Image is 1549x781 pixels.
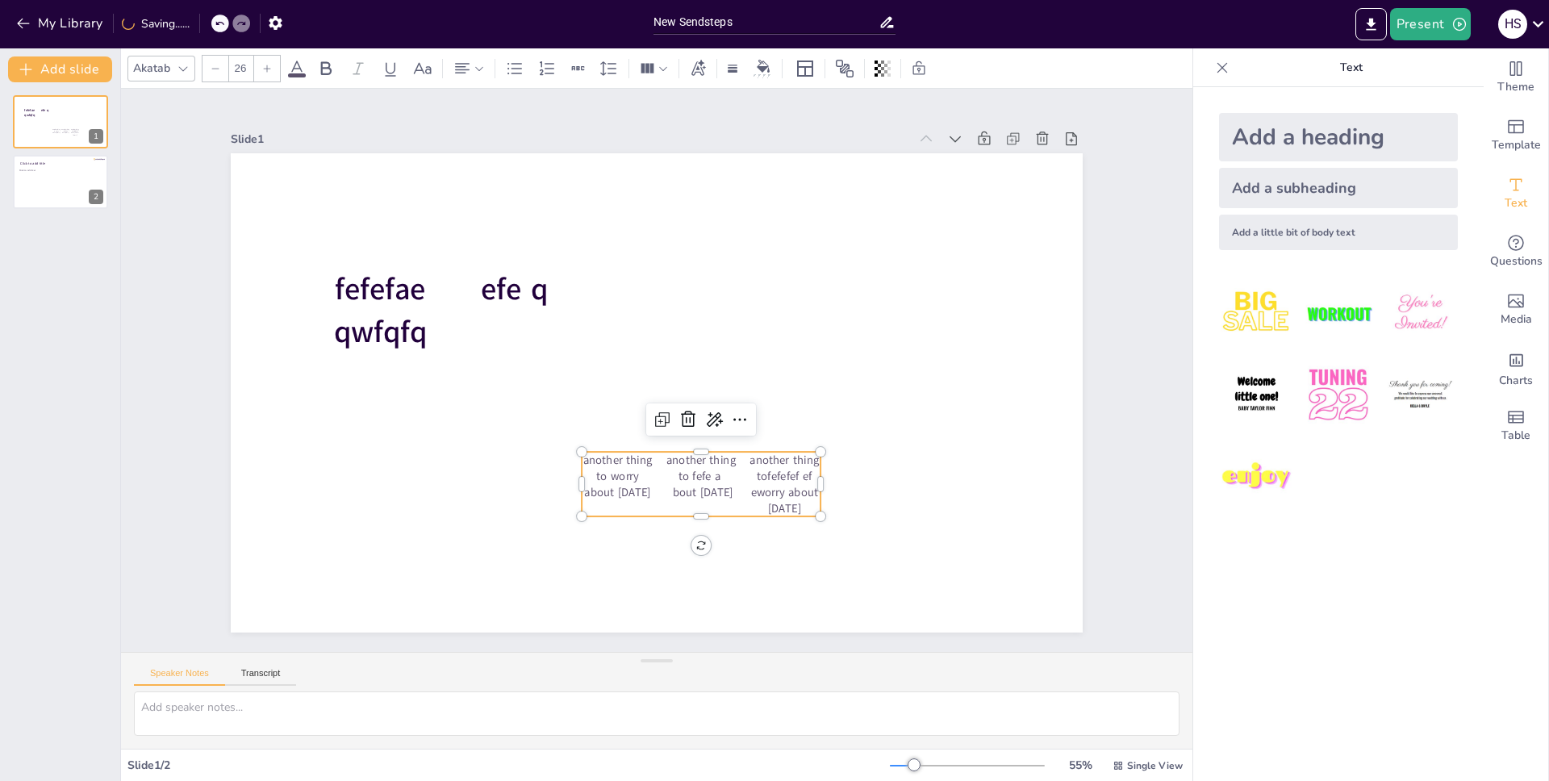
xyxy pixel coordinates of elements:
span: Click to add title [20,161,45,165]
span: fefefaeqwfqfqefe q [24,108,48,118]
div: Column Count [636,56,672,81]
button: My Library [12,10,110,36]
button: Add slide [8,56,112,82]
p: another thing to fefe a bout [DATE] [61,128,69,134]
button: Export to PowerPoint [1355,8,1387,40]
img: 5.jpeg [1301,357,1376,432]
img: 2.jpeg [1301,276,1376,351]
div: Change the overall theme [1484,48,1548,106]
span: fefefaeqwfqfqefe q [334,269,549,353]
span: Position [835,59,854,78]
div: 1 [13,95,108,148]
div: Layout [792,56,818,81]
button: Transcript [225,668,297,686]
div: Add a little bit of body text [1219,215,1458,250]
p: Text [1235,48,1468,87]
div: 1 [89,129,103,144]
p: another thing to fefe a bout [DATE] [665,452,737,500]
div: Slide 1 [231,132,908,147]
img: 1.jpeg [1219,276,1294,351]
div: Add images, graphics, shapes or video [1484,281,1548,339]
span: Charts [1499,372,1533,390]
p: another thing to worry about [DATE] [52,128,61,134]
div: 2 [89,190,103,204]
span: Template [1492,136,1541,154]
img: 6.jpeg [1383,357,1458,432]
span: Click to add text [19,168,35,171]
button: Present [1390,8,1471,40]
div: Add text boxes [1484,165,1548,223]
img: 3.jpeg [1383,276,1458,351]
input: Insert title [653,10,879,34]
div: Add ready made slides [1484,106,1548,165]
div: Text effects [686,56,710,81]
div: Get real-time input from your audience [1484,223,1548,281]
div: Add a heading [1219,113,1458,161]
div: Add a table [1484,397,1548,455]
p: another thing tofefefef ef eworry about [DATE] [749,452,820,516]
div: Slide 1 / 2 [127,758,890,773]
div: Border settings [724,56,741,81]
div: 2 [13,155,108,208]
span: Table [1501,427,1530,445]
button: h s [1498,8,1527,40]
div: Add a subheading [1219,168,1458,208]
div: Akatab [130,57,173,79]
div: Add charts and graphs [1484,339,1548,397]
span: Single View [1127,759,1183,772]
span: Theme [1497,78,1534,96]
p: another thing to worry about [DATE] [582,452,653,500]
span: Text [1505,194,1527,212]
p: another thing tofefefef ef eworry about [DATE] [71,128,79,136]
span: Questions [1490,253,1543,270]
img: 7.jpeg [1219,440,1294,515]
div: Background color [751,60,775,77]
div: Saving...... [122,16,190,31]
div: 55 % [1061,758,1100,773]
button: Speaker Notes [134,668,225,686]
img: 4.jpeg [1219,357,1294,432]
div: h s [1498,10,1527,39]
span: Media [1501,311,1532,328]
